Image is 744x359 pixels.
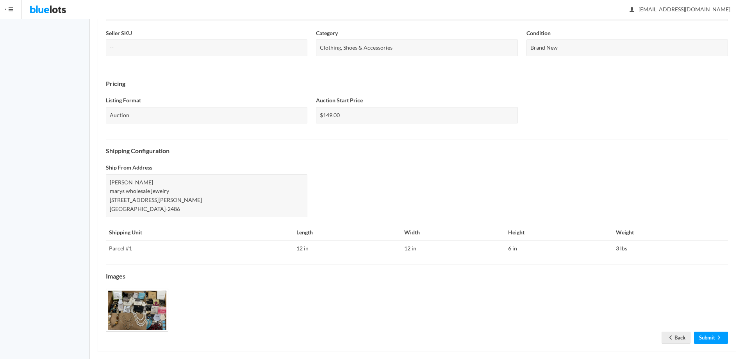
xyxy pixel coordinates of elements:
td: 3 lbs [613,241,728,256]
td: 6 in [505,241,613,256]
div: Clothing, Shoes & Accessories [316,39,517,56]
img: 2733b663-3bbc-41b6-80ce-5b0041b6d679-1752902756.png [106,289,168,332]
label: Category [316,29,338,38]
th: Shipping Unit [106,225,293,241]
th: Width [401,225,505,241]
label: Listing Format [106,96,141,105]
div: Auction [106,107,307,124]
td: 12 in [401,241,505,256]
a: arrow backBack [662,332,690,344]
ion-icon: arrow forward [715,334,723,342]
label: Auction Start Price [316,96,363,105]
ion-icon: arrow back [667,334,674,342]
th: Length [293,225,401,241]
label: Condition [526,29,551,38]
a: Submitarrow forward [694,332,728,344]
label: Seller SKU [106,29,132,38]
span: [EMAIL_ADDRESS][DOMAIN_NAME] [630,6,730,13]
div: [PERSON_NAME] marys wholesale jewelry [STREET_ADDRESS][PERSON_NAME] [GEOGRAPHIC_DATA]-2486 [106,174,307,217]
div: -- [106,39,307,56]
label: Ship From Address [106,163,152,172]
ion-icon: person [628,6,636,14]
div: $149.00 [316,107,517,124]
td: 12 in [293,241,401,256]
h4: Shipping Configuration [106,147,728,154]
div: Brand New [526,39,728,56]
h4: Pricing [106,80,728,87]
th: Weight [613,225,728,241]
th: Height [505,225,613,241]
td: Parcel #1 [106,241,293,256]
h4: Images [106,273,728,280]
